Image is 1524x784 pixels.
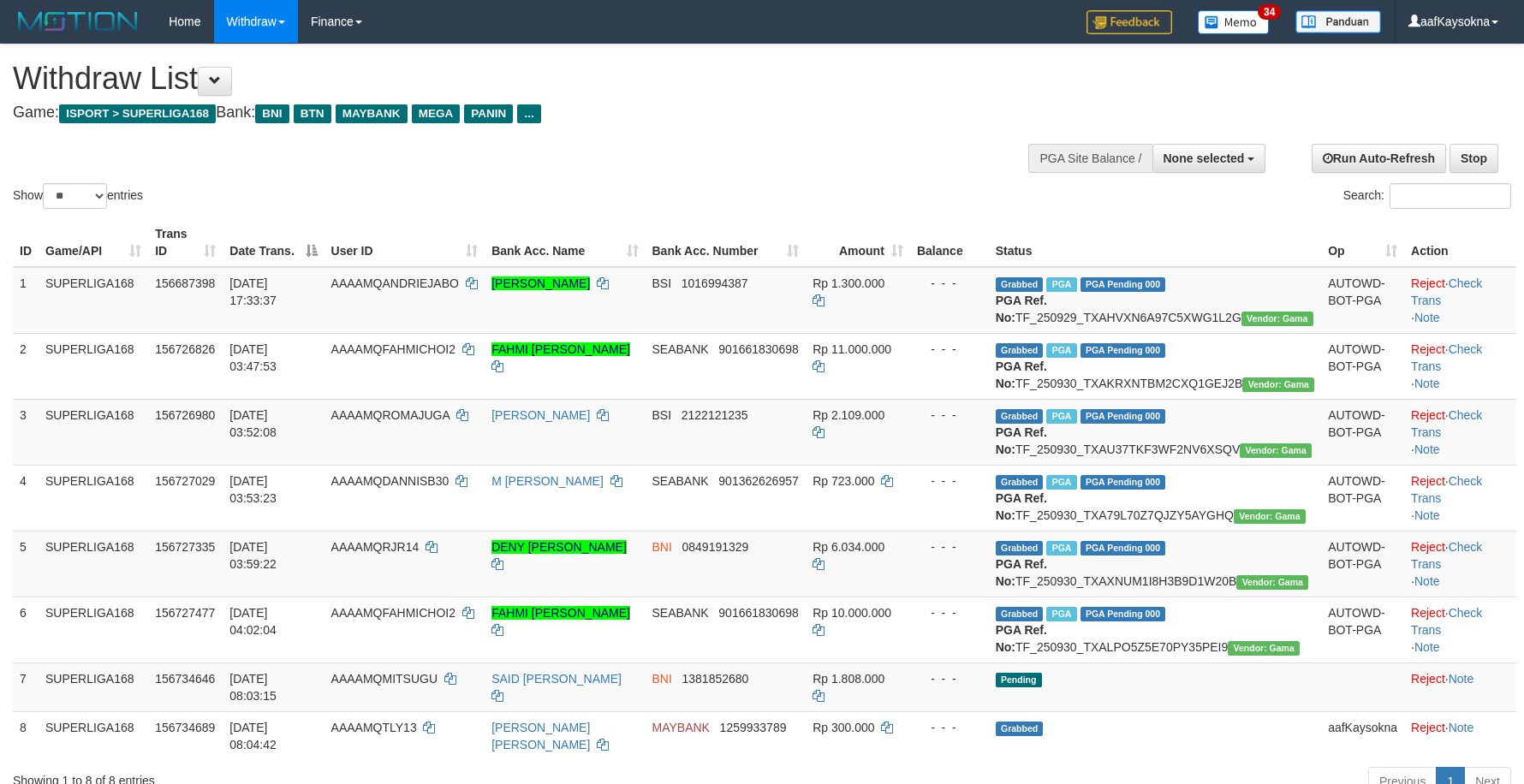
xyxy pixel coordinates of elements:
[331,408,449,422] span: AAAAMQROMAJUGA
[1411,540,1482,571] a: Check Trans
[989,333,1321,399] td: TF_250930_TXAKRXNTBM2CXQ1GEJ2B
[1411,408,1445,422] a: Reject
[1258,4,1281,20] span: 34
[996,359,1047,390] b: PGA Ref. No:
[39,711,148,760] td: SUPERLIGA168
[1411,721,1445,734] a: Reject
[1080,607,1166,621] span: PGA Pending
[910,218,989,267] th: Balance
[917,407,982,424] div: - - -
[1321,597,1404,662] td: AUTOWD-BOT-PGA
[718,474,798,488] span: Copy 901362626957 to clipboard
[13,399,39,465] td: 3
[39,333,148,399] td: SUPERLIGA168
[13,9,143,34] img: MOTION_logo.png
[331,672,438,686] span: AAAAMQMITSUGU
[652,474,709,488] span: SEABANK
[331,721,417,734] span: AAAAMQTLY13
[996,607,1044,621] span: Grabbed
[989,399,1321,465] td: TF_250930_TXAU37TKF3WF2NV6XSQV
[813,672,884,686] span: Rp 1.808.000
[491,408,590,422] a: [PERSON_NAME]
[682,408,748,422] span: Copy 2122121235 to clipboard
[148,218,223,267] th: Trans ID: activate to sort column ascending
[491,342,630,356] a: FAHMI [PERSON_NAME]
[1234,509,1306,524] span: Vendor URL: https://trx31.1velocity.biz
[652,721,710,734] span: MAYBANK
[917,719,982,736] div: - - -
[652,408,672,422] span: BSI
[1414,311,1440,324] a: Note
[1449,672,1474,686] a: Note
[1028,144,1152,173] div: PGA Site Balance /
[1404,465,1516,531] td: · ·
[718,606,798,620] span: Copy 901661830698 to clipboard
[1080,343,1166,358] span: PGA Pending
[1321,333,1404,399] td: AUTOWD-BOT-PGA
[1046,607,1076,621] span: Marked by aafandaneth
[294,104,331,123] span: BTN
[39,662,148,711] td: SUPERLIGA168
[989,465,1321,531] td: TF_250930_TXA79L70Z7QJZY5AYGHQ
[806,218,910,267] th: Amount: activate to sort column ascending
[412,104,461,123] span: MEGA
[996,294,1047,324] b: PGA Ref. No:
[813,342,891,356] span: Rp 11.000.000
[13,531,39,597] td: 5
[1241,312,1313,326] span: Vendor URL: https://trx31.1velocity.biz
[652,606,709,620] span: SEABANK
[652,276,672,290] span: BSI
[646,218,807,267] th: Bank Acc. Number: activate to sort column ascending
[1404,531,1516,597] td: · ·
[682,276,748,290] span: Copy 1016994387 to clipboard
[491,672,622,686] a: SAID [PERSON_NAME]
[1236,575,1308,590] span: Vendor URL: https://trx31.1velocity.biz
[813,408,884,422] span: Rp 2.109.000
[13,333,39,399] td: 2
[331,606,455,620] span: AAAAMQFAHMICHOI2
[39,267,148,334] td: SUPERLIGA168
[223,218,324,267] th: Date Trans.: activate to sort column descending
[331,276,459,290] span: AAAAMQANDRIEJABO
[1411,606,1482,637] a: Check Trans
[255,104,289,123] span: BNI
[917,341,982,358] div: - - -
[1343,183,1511,209] label: Search:
[1404,662,1516,711] td: ·
[331,474,449,488] span: AAAAMQDANNISB30
[229,408,277,439] span: [DATE] 03:52:08
[1321,399,1404,465] td: AUTOWD-BOT-PGA
[682,540,749,554] span: Copy 0849191329 to clipboard
[13,183,143,209] label: Show entries
[155,474,215,488] span: 156727029
[39,531,148,597] td: SUPERLIGA168
[813,276,884,290] span: Rp 1.300.000
[1080,475,1166,490] span: PGA Pending
[13,267,39,334] td: 1
[989,531,1321,597] td: TF_250930_TXAXNUM1I8H3B9D1W20B
[1411,276,1445,290] a: Reject
[229,474,277,505] span: [DATE] 03:53:23
[996,722,1044,736] span: Grabbed
[155,540,215,554] span: 156727335
[996,409,1044,424] span: Grabbed
[331,342,455,356] span: AAAAMQFAHMICHOI2
[989,218,1321,267] th: Status
[1449,721,1474,734] a: Note
[1046,409,1076,424] span: Marked by aafromsomean
[43,183,107,209] select: Showentries
[1404,597,1516,662] td: · ·
[996,557,1047,588] b: PGA Ref. No:
[1080,409,1166,424] span: PGA Pending
[917,538,982,555] div: - - -
[1321,218,1404,267] th: Op: activate to sort column ascending
[229,721,277,751] span: [DATE] 08:04:42
[155,276,215,290] span: 156687398
[996,343,1044,358] span: Grabbed
[1411,342,1482,373] a: Check Trans
[1164,151,1245,165] span: None selected
[1414,377,1440,390] a: Note
[989,267,1321,334] td: TF_250929_TXAHVXN6A97C5XWG1L2G
[1404,267,1516,334] td: · ·
[517,104,540,123] span: ...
